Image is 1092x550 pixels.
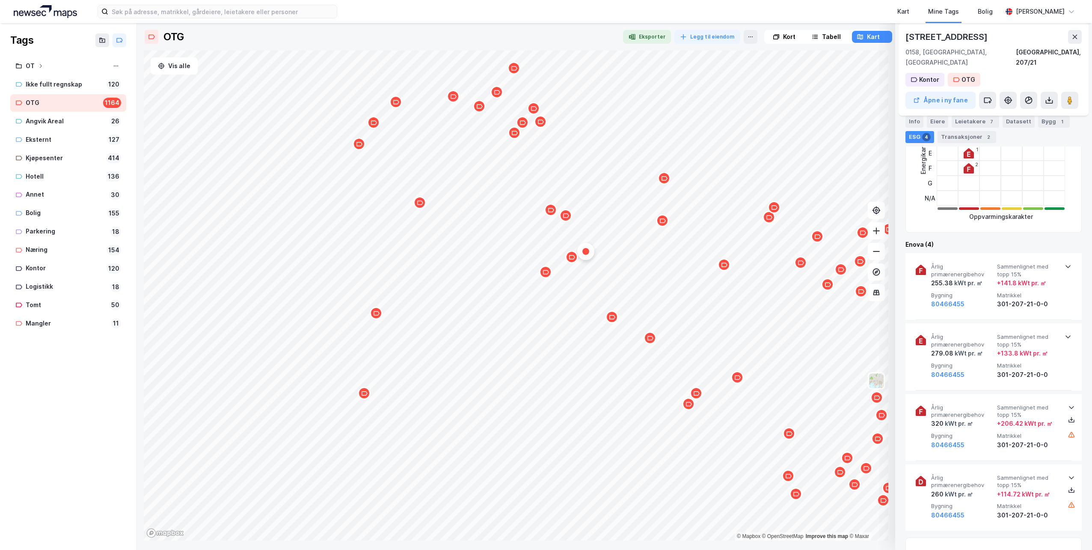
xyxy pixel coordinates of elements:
div: Hotell [26,171,103,182]
canvas: Map [144,51,888,541]
div: Map marker [763,211,775,224]
div: 301-207-21-0-0 [997,299,1059,309]
div: Parkering [26,226,107,237]
span: Årlig primærenergibehov [931,474,994,489]
div: Bygg [1038,116,1070,128]
div: kWt pr. ㎡ [944,418,973,429]
button: 80466455 [931,370,964,380]
div: 301-207-21-0-0 [997,370,1059,380]
div: 255.38 [931,278,982,288]
div: Oppvarmingskarakter [969,212,1033,222]
div: Map marker [854,255,866,268]
button: 80466455 [931,510,964,520]
button: Legg til eiendom [674,30,740,44]
div: Map marker [870,391,883,404]
div: Map marker [848,478,861,491]
div: Annet [26,189,106,200]
div: ESG [905,131,934,143]
div: Kontor [919,75,939,85]
div: Map marker [605,311,618,323]
div: Map marker [860,462,872,475]
button: 80466455 [931,299,964,309]
div: Map marker [507,62,520,75]
div: Map marker [565,251,578,263]
div: Map marker [875,409,888,421]
input: Søk på adresse, matrikkel, gårdeiere, leietakere eller personer [108,5,337,18]
div: G [925,176,935,191]
div: Tabell [822,32,841,42]
div: Map marker [768,201,780,214]
div: 279.08 [931,348,983,359]
div: Kontrollprogram for chat [1049,509,1092,550]
div: [STREET_ADDRESS] [905,30,989,44]
div: Ikke fullt regnskap [26,79,103,90]
div: 127 [107,135,121,145]
div: 301-207-21-0-0 [997,510,1059,520]
div: Kart [867,32,880,42]
a: Improve this map [806,533,848,539]
span: Årlig primærenergibehov [931,404,994,419]
div: [PERSON_NAME] [1016,6,1065,17]
div: 4 [922,133,931,141]
span: Årlig primærenergibehov [931,263,994,278]
a: Næring154 [10,241,126,259]
span: Matrikkel [997,362,1059,369]
div: Map marker [731,371,744,384]
div: Map marker [718,258,730,271]
div: Næring [26,245,103,255]
div: + 206.42 kWt pr. ㎡ [997,418,1053,429]
div: Map marker [559,209,572,222]
div: Map marker [644,332,656,344]
div: 301-207-21-0-0 [997,440,1059,450]
div: Map marker [544,203,557,216]
div: kWt pr. ㎡ [953,348,983,359]
div: OTG [26,98,100,108]
button: 80466455 [931,440,964,450]
span: Bygning [931,292,994,299]
div: 154 [107,245,121,255]
div: Map marker [367,116,380,129]
div: 120 [107,79,121,90]
div: Map marker [834,263,847,276]
div: 18 [110,227,121,237]
button: Vis alle [151,57,198,75]
div: Info [905,116,923,128]
div: Map marker [527,102,540,115]
div: E [925,146,935,161]
a: Mapbox homepage [146,528,184,538]
div: Map marker [821,278,834,291]
div: 0158, [GEOGRAPHIC_DATA], [GEOGRAPHIC_DATA] [905,47,1016,68]
div: Map marker [582,248,589,255]
button: Åpne i ny fane [905,92,976,109]
div: 1 [1058,117,1066,126]
a: Angvik Areal26 [10,113,126,130]
span: Bygning [931,432,994,439]
div: Eiere [927,116,948,128]
div: Map marker [413,196,426,209]
div: Map marker [834,466,846,478]
a: Kontor120 [10,260,126,277]
div: Map marker [882,481,895,494]
div: 120 [107,263,121,274]
a: Hotell136 [10,168,126,185]
span: Sammenlignet med topp 15% [997,263,1059,278]
div: + 133.8 kWt pr. ㎡ [997,348,1048,359]
a: Maxar [849,533,869,539]
span: Årlig primærenergibehov [931,333,994,348]
img: logo.a4113a55bc3d86da70a041830d287a7e.svg [14,5,77,18]
div: F [925,161,935,176]
a: Ikke fullt regnskap120 [10,76,126,93]
div: N/A [925,191,935,206]
div: Tags [10,33,33,47]
div: OTG [961,75,975,85]
a: Mangler11 [10,315,126,332]
div: + 141.8 kWt pr. ㎡ [997,278,1046,288]
div: Map marker [789,487,802,500]
div: Leietakere [952,116,999,128]
div: kWt pr. ㎡ [953,278,982,288]
span: Matrikkel [997,502,1059,510]
div: 50 [110,300,121,310]
div: Map marker [811,230,824,243]
img: Z [868,373,884,389]
a: Tomt50 [10,296,126,314]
